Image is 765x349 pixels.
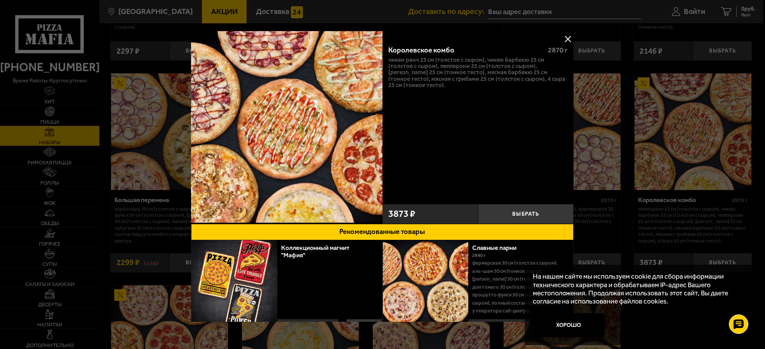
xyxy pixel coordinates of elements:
div: Королевское комбо [388,46,541,54]
button: Выбрать [478,204,574,223]
strong: 2849 ₽ [475,319,500,335]
button: Хорошо [533,313,605,337]
a: Коллекционный магнит "Мафия" [281,244,349,259]
a: Королевское комбо [191,31,383,224]
strong: 29 ₽ [283,319,300,335]
button: Выбрать [347,319,382,335]
span: 2870 г [548,46,568,54]
p: Фермерская 30 см (толстое с сыром), Аль-Шам 30 см (тонкое тесто), [PERSON_NAME] 30 см (толстое с ... [473,259,568,315]
p: На нашем сайте мы используем cookie для сбора информации технического характера и обрабатываем IP... [533,272,742,305]
img: Королевское комбо [191,31,383,223]
button: Рекомендованные товары [191,224,574,240]
p: Чикен Ранч 25 см (толстое с сыром), Чикен Барбекю 25 см (толстое с сыром), Пепперони 25 см (толст... [388,57,568,89]
a: Славные парни [473,244,525,251]
span: 3873 ₽ [388,209,415,219]
span: 2840 г [473,253,486,258]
